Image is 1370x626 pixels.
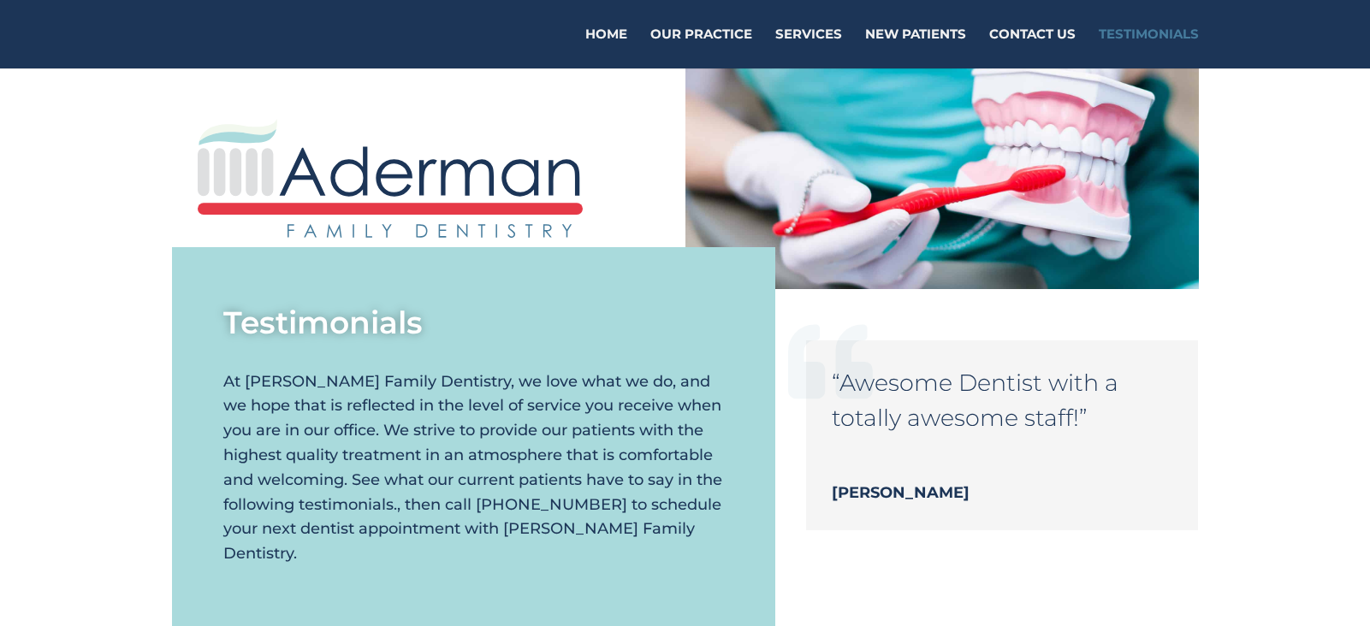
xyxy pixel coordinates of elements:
[585,28,627,68] a: Home
[865,28,966,68] a: New Patients
[223,369,725,566] p: At [PERSON_NAME] Family Dentistry, we love what we do, and we hope that is reflected in the level...
[223,298,725,357] h1: Testimonials
[198,119,583,238] img: aderman-logo-full-color-on-transparent-vector
[989,28,1076,68] a: Contact Us
[775,28,842,68] a: Services
[832,366,1172,458] p: “Awesome Dentist with a totally awesome staff!”
[1099,28,1199,68] a: Testimonials
[650,28,752,68] a: Our Practice
[832,481,1172,505] span: [PERSON_NAME]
